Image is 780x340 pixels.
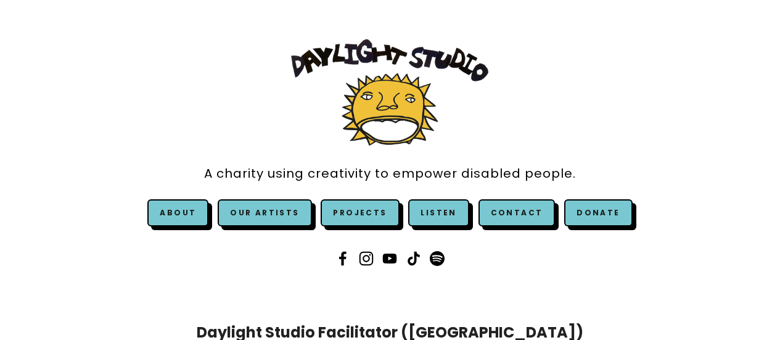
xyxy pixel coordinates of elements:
[204,160,576,188] a: A charity using creativity to empower disabled people.
[160,207,196,218] a: About
[291,39,488,146] img: Daylight Studio
[218,199,311,226] a: Our Artists
[421,207,456,218] a: Listen
[564,199,632,226] a: Donate
[478,199,556,226] a: Contact
[321,199,399,226] a: Projects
